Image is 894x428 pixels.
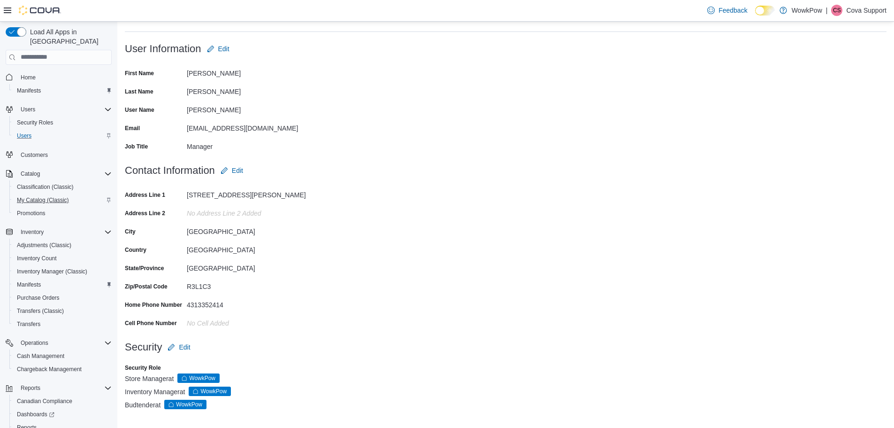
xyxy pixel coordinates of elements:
a: Inventory Manager (Classic) [13,266,91,277]
button: Adjustments (Classic) [9,239,115,252]
a: Chargeback Management [13,364,85,375]
span: Inventory [21,228,44,236]
button: Users [9,129,115,142]
span: Classification (Classic) [17,183,74,191]
button: Edit [164,338,194,357]
span: Adjustments (Classic) [13,240,112,251]
button: Operations [17,337,52,349]
button: Edit [217,161,247,180]
span: Catalog [17,168,112,179]
span: Transfers [13,319,112,330]
div: [GEOGRAPHIC_DATA] [187,261,313,272]
span: Chargeback Management [17,366,82,373]
span: Reports [17,382,112,394]
span: Promotions [17,210,46,217]
a: Cash Management [13,350,68,362]
div: Budtender at [125,400,886,409]
span: Cash Management [13,350,112,362]
div: Manager [187,139,313,150]
button: Classification (Classic) [9,180,115,194]
span: WowkPow [200,387,227,396]
span: Dashboards [13,409,112,420]
label: Zip/Postal Code [125,283,168,290]
span: Transfers (Classic) [13,305,112,317]
span: Home [17,71,112,83]
span: Feedback [718,6,747,15]
label: State/Province [125,265,164,272]
span: Customers [21,151,48,159]
p: WowkPow [792,5,822,16]
span: Operations [21,339,48,347]
a: Customers [17,149,52,161]
span: Users [17,132,31,140]
div: [PERSON_NAME] [187,102,313,114]
span: Cash Management [17,352,64,360]
span: Canadian Compliance [13,396,112,407]
a: Adjustments (Classic) [13,240,75,251]
a: Home [17,72,39,83]
span: Customers [17,149,112,161]
label: Address Line 2 [125,210,165,217]
label: Job Title [125,143,148,150]
span: Inventory Manager (Classic) [13,266,112,277]
span: Home [21,74,36,81]
h3: User Information [125,43,201,54]
div: No Cell added [187,316,313,327]
span: Dashboards [17,411,54,418]
label: Country [125,246,146,254]
span: Users [17,104,112,115]
img: Cova [19,6,61,15]
button: Manifests [9,278,115,291]
a: Inventory Count [13,253,61,264]
div: [GEOGRAPHIC_DATA] [187,224,313,235]
div: R3L1C3 [187,279,313,290]
span: WowkPow [176,400,202,409]
button: Chargeback Management [9,363,115,376]
button: Edit [203,39,233,58]
div: Store Manager at [125,374,886,383]
button: Users [17,104,39,115]
span: Chargeback Management [13,364,112,375]
button: Transfers (Classic) [9,304,115,318]
div: [PERSON_NAME] [187,66,313,77]
span: Manifests [17,281,41,288]
button: Inventory Count [9,252,115,265]
label: Email [125,125,140,132]
span: WowkPow [189,387,231,396]
a: Users [13,130,35,141]
span: Purchase Orders [13,292,112,303]
span: Manifests [13,85,112,96]
a: Dashboards [13,409,58,420]
button: Inventory [17,226,47,238]
span: Adjustments (Classic) [17,241,71,249]
a: Classification (Classic) [13,181,77,193]
a: Security Roles [13,117,57,128]
h3: Security [125,342,162,353]
span: CS [833,5,841,16]
a: Feedback [703,1,751,20]
label: First Name [125,70,154,77]
span: Dark Mode [755,16,756,16]
div: 4313352414 [187,297,313,309]
a: Transfers (Classic) [13,305,68,317]
span: Transfers (Classic) [17,307,64,315]
span: Transfers [17,320,40,328]
button: Promotions [9,207,115,220]
button: Reports [17,382,44,394]
span: Inventory Manager (Classic) [17,268,87,275]
span: Inventory Count [13,253,112,264]
button: Operations [2,336,115,350]
span: Operations [17,337,112,349]
label: Security Role [125,364,161,372]
button: Security Roles [9,116,115,129]
span: Users [21,106,35,113]
div: [EMAIL_ADDRESS][DOMAIN_NAME] [187,121,313,132]
label: Address Line 1 [125,191,165,199]
button: My Catalog (Classic) [9,194,115,207]
span: Users [13,130,112,141]
span: My Catalog (Classic) [17,196,69,204]
span: Purchase Orders [17,294,60,302]
button: Cash Management [9,350,115,363]
div: [PERSON_NAME] [187,84,313,95]
span: My Catalog (Classic) [13,195,112,206]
